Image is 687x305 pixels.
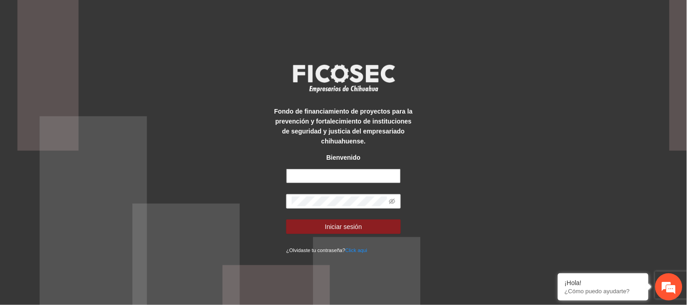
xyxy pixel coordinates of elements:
[565,288,642,295] p: ¿Cómo puedo ayudarte?
[274,108,413,145] strong: Fondo de financiamiento de proyectos para la prevención y fortalecimiento de instituciones de seg...
[286,219,401,234] button: Iniciar sesión
[325,222,362,232] span: Iniciar sesión
[565,279,642,286] div: ¡Hola!
[327,154,360,161] strong: Bienvenido
[346,248,368,253] a: Click aqui
[286,248,367,253] small: ¿Olvidaste tu contraseña?
[287,62,400,95] img: logo
[389,198,395,205] span: eye-invisible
